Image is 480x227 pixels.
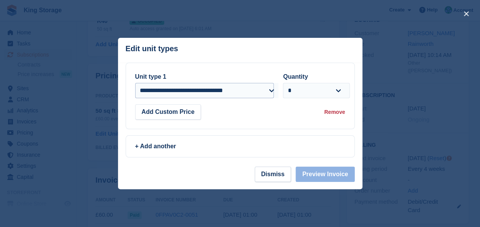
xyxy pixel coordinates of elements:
[135,142,345,151] div: + Add another
[460,8,472,20] button: close
[324,108,345,116] div: Remove
[255,167,291,182] button: Dismiss
[135,104,201,120] button: Add Custom Price
[296,167,354,182] button: Preview Invoice
[135,73,166,80] label: Unit type 1
[126,135,355,157] a: + Add another
[283,73,308,80] label: Quantity
[126,44,178,53] p: Edit unit types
